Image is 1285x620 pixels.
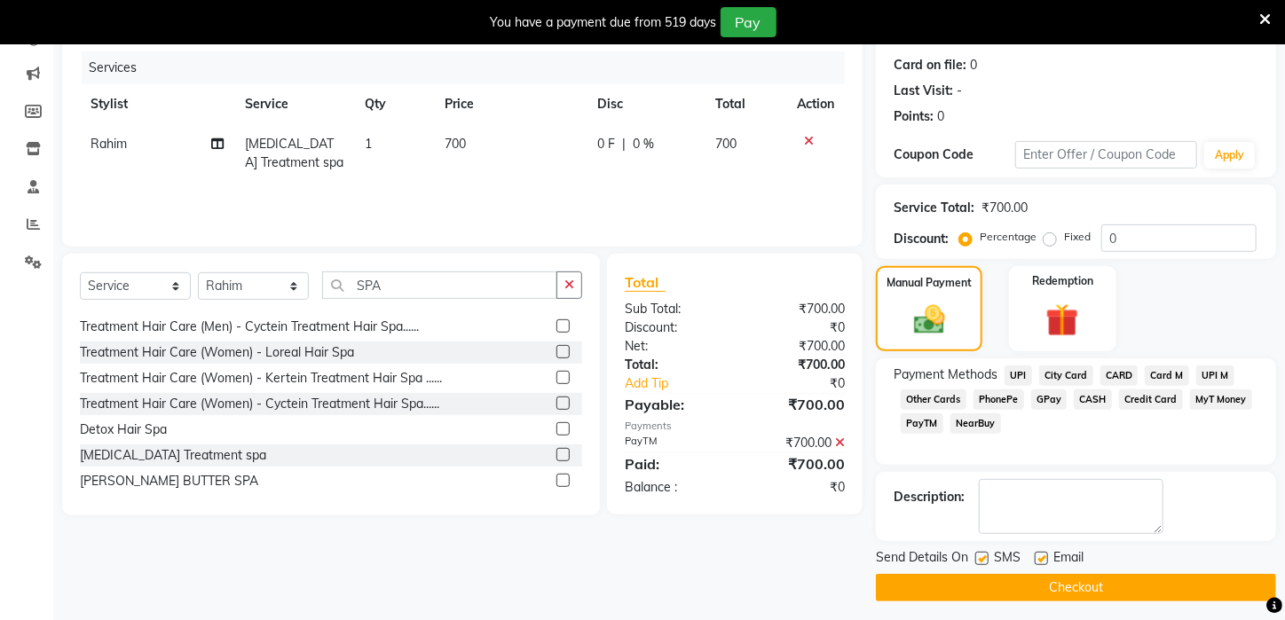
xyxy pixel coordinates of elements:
[1015,141,1198,169] input: Enter Offer / Coupon Code
[735,478,858,497] div: ₹0
[611,300,735,318] div: Sub Total:
[786,84,845,124] th: Action
[611,318,735,337] div: Discount:
[894,199,974,217] div: Service Total:
[974,389,1024,410] span: PhonePe
[80,369,442,388] div: Treatment Hair Care (Women) - Kertein Treatment Hair Spa ......
[445,136,466,152] span: 700
[80,472,258,491] div: [PERSON_NAME] BUTTER SPA
[611,356,735,374] div: Total:
[894,56,966,75] div: Card on file:
[587,84,705,124] th: Disc
[80,420,167,439] div: Detox Hair Spa
[735,434,858,452] div: ₹700.00
[894,145,1015,164] div: Coupon Code
[597,135,615,153] span: 0 F
[1145,365,1189,386] span: Card M
[622,135,626,153] span: |
[611,453,735,475] div: Paid:
[625,419,845,434] div: Payments
[735,337,858,356] div: ₹700.00
[611,337,735,356] div: Net:
[721,7,777,37] button: Pay
[611,434,735,452] div: PayTM
[633,135,654,153] span: 0 %
[876,548,968,570] span: Send Details On
[611,394,735,415] div: Payable:
[91,136,127,152] span: Rahim
[904,302,955,338] img: _cash.svg
[625,273,666,292] span: Total
[80,395,439,413] div: Treatment Hair Care (Women) - Cyctein Treatment Hair Spa......
[705,84,786,124] th: Total
[1064,229,1091,245] label: Fixed
[1039,365,1093,386] span: City Card
[80,318,419,336] div: Treatment Hair Care (Men) - Cyctein Treatment Hair Spa......
[876,574,1276,601] button: Checkout
[82,51,858,84] div: Services
[1032,273,1093,289] label: Redemption
[234,84,354,124] th: Service
[491,13,717,32] div: You have a payment due from 519 days
[1100,365,1139,386] span: CARD
[980,229,1037,245] label: Percentage
[1031,389,1068,410] span: GPay
[434,84,587,124] th: Price
[735,356,858,374] div: ₹700.00
[755,374,858,393] div: ₹0
[950,413,1001,434] span: NearBuy
[901,389,966,410] span: Other Cards
[894,365,997,384] span: Payment Methods
[245,136,343,170] span: [MEDICAL_DATA] Treatment spa
[322,271,557,299] input: Search or Scan
[735,318,858,337] div: ₹0
[994,548,1021,570] span: SMS
[611,478,735,497] div: Balance :
[894,488,965,506] div: Description:
[1074,389,1112,410] span: CASH
[1036,300,1089,341] img: _gift.svg
[894,82,953,100] div: Last Visit:
[735,394,858,415] div: ₹700.00
[354,84,434,124] th: Qty
[1005,365,1032,386] span: UPI
[887,275,972,291] label: Manual Payment
[957,82,962,100] div: -
[1196,365,1234,386] span: UPI M
[894,107,934,126] div: Points:
[981,199,1028,217] div: ₹700.00
[894,230,949,248] div: Discount:
[970,56,977,75] div: 0
[80,343,354,362] div: Treatment Hair Care (Women) - Loreal Hair Spa
[735,300,858,318] div: ₹700.00
[611,374,755,393] a: Add Tip
[901,413,943,434] span: PayTM
[80,84,234,124] th: Stylist
[1053,548,1084,570] span: Email
[715,136,737,152] span: 700
[1119,389,1183,410] span: Credit Card
[365,136,372,152] span: 1
[937,107,944,126] div: 0
[735,453,858,475] div: ₹700.00
[1190,389,1252,410] span: MyT Money
[1204,142,1255,169] button: Apply
[80,446,266,465] div: [MEDICAL_DATA] Treatment spa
